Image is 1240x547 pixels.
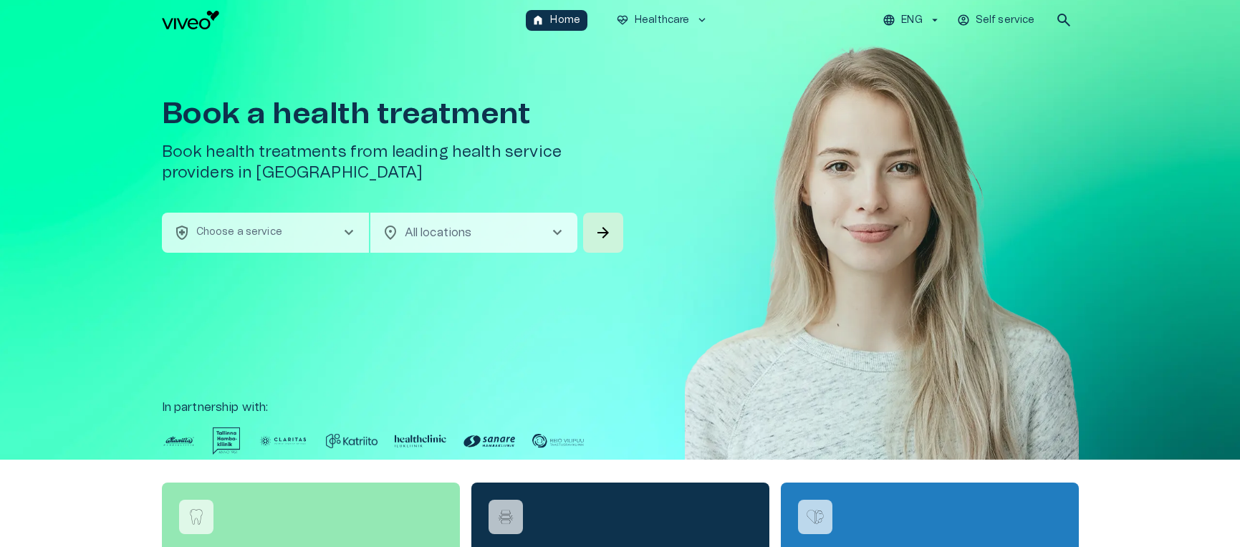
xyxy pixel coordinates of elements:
p: Self service [976,13,1035,28]
button: homeHome [526,10,587,31]
img: Viveo logo [162,11,219,29]
button: ecg_heartHealthcarekeyboard_arrow_down [610,10,714,31]
img: Book a dental consultation logo [186,506,207,528]
h1: Book a health treatment [162,97,626,130]
img: Partner logo [395,427,446,455]
button: Search [583,213,623,253]
p: Healthcare [635,13,690,28]
img: Partner logo [162,427,196,455]
span: keyboard_arrow_down [696,14,708,26]
span: ecg_heart [616,14,629,26]
img: Partner logo [326,427,378,455]
img: Talk to a mental health specialist logo [804,506,826,528]
button: ENG [880,10,943,31]
img: Visit a physiotherapist logo [495,506,516,528]
span: chevron_right [340,224,357,241]
span: home [532,14,544,26]
p: ENG [901,13,922,28]
img: Woman smiling [685,40,1079,503]
p: All locations [405,224,526,241]
span: chevron_right [549,224,566,241]
span: arrow_forward [595,224,612,241]
button: open search modal [1049,6,1078,34]
img: Partner logo [463,427,515,455]
h5: Book health treatments from leading health service providers in [GEOGRAPHIC_DATA] [162,142,626,184]
img: Partner logo [257,427,309,455]
p: In partnership with : [162,399,1079,416]
span: health_and_safety [173,224,191,241]
span: location_on [382,224,399,241]
img: Partner logo [213,427,240,455]
button: Self service [955,10,1039,31]
a: Navigate to homepage [162,11,521,29]
button: health_and_safetyChoose a servicechevron_right [162,213,369,253]
p: Choose a service [196,225,282,240]
img: Partner logo [532,427,584,455]
p: Home [550,13,580,28]
span: search [1055,11,1072,29]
